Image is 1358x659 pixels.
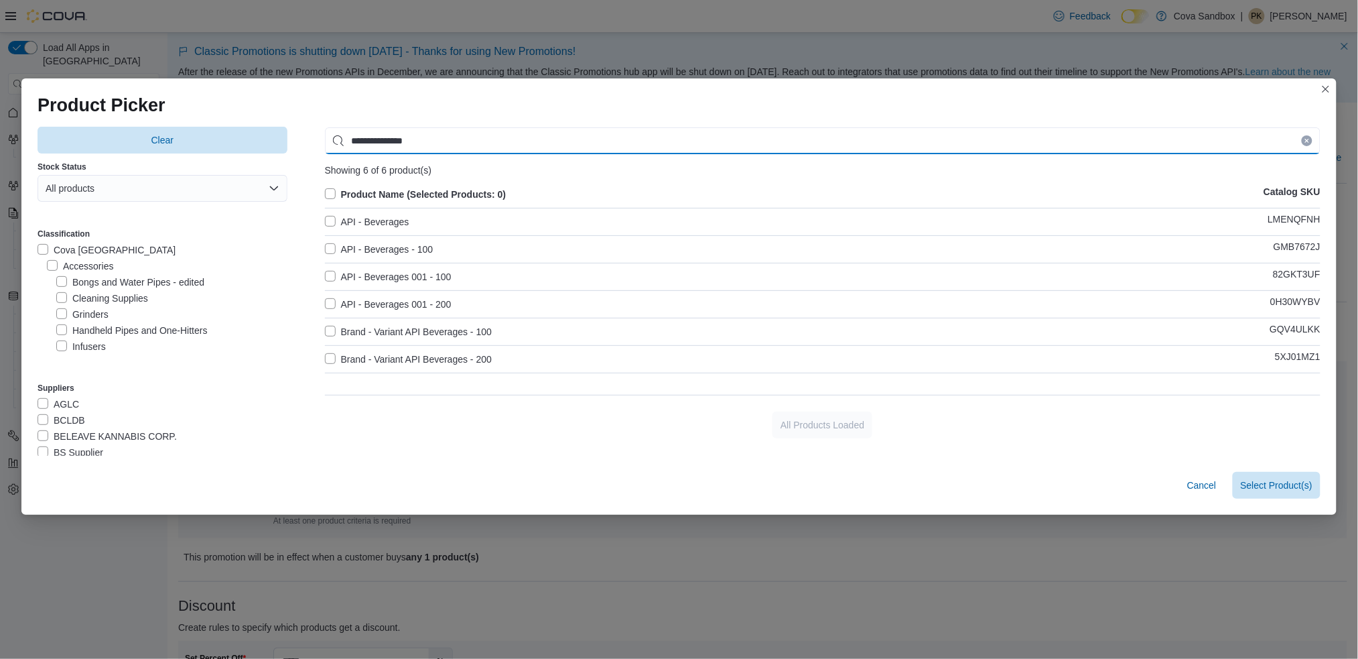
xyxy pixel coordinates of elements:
[1270,296,1320,312] p: 0H30WYBV
[1302,135,1312,146] button: Clear input
[772,412,872,438] button: All Products Loaded
[56,274,204,290] label: Bongs and Water Pipes - edited
[325,214,409,230] label: API - Beverages
[38,428,177,444] label: BELEAVE KANNABIS CORP.
[1273,269,1320,285] p: 82GKT3UF
[325,127,1320,154] input: Use aria labels when no actual label is in use
[56,322,208,339] label: Handheld Pipes and One-Hitters
[38,162,86,172] label: Stock Status
[38,229,90,239] label: Classification
[151,133,174,147] span: Clear
[1274,241,1320,257] p: GMB7672J
[1318,81,1334,97] button: Closes this modal window
[38,444,103,461] label: BS Supplier
[1264,186,1320,202] p: Catalog SKU
[780,418,864,432] span: All Products Loaded
[38,175,287,202] button: All products
[325,269,452,285] label: API - Beverages 001 - 100
[56,339,106,355] label: Infusers
[325,241,433,257] label: API - Beverages - 100
[38,242,176,258] label: Cova [GEOGRAPHIC_DATA]
[38,95,165,116] h1: Product Picker
[1241,479,1312,492] span: Select Product(s)
[325,324,492,340] label: Brand - Variant API Beverages - 100
[38,396,79,412] label: AGLC
[325,351,492,367] label: Brand - Variant API Beverages - 200
[1275,351,1320,367] p: 5XJ01MZ1
[1270,324,1320,340] p: GQV4ULKK
[47,258,113,274] label: Accessories
[1268,214,1320,230] p: LMENQFNH
[1233,472,1320,499] button: Select Product(s)
[38,383,74,394] label: Suppliers
[56,355,172,371] label: Multi-Tools and KITS $2
[56,306,109,322] label: Grinders
[325,296,452,312] label: API - Beverages 001 - 200
[1182,472,1222,499] button: Cancel
[38,127,287,154] button: Clear
[38,412,85,428] label: BCLDB
[1187,479,1217,492] span: Cancel
[325,186,506,202] label: Product Name (Selected Products: 0)
[325,165,1320,176] div: Showing 6 of 6 product(s)
[56,290,148,306] label: Cleaning Supplies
